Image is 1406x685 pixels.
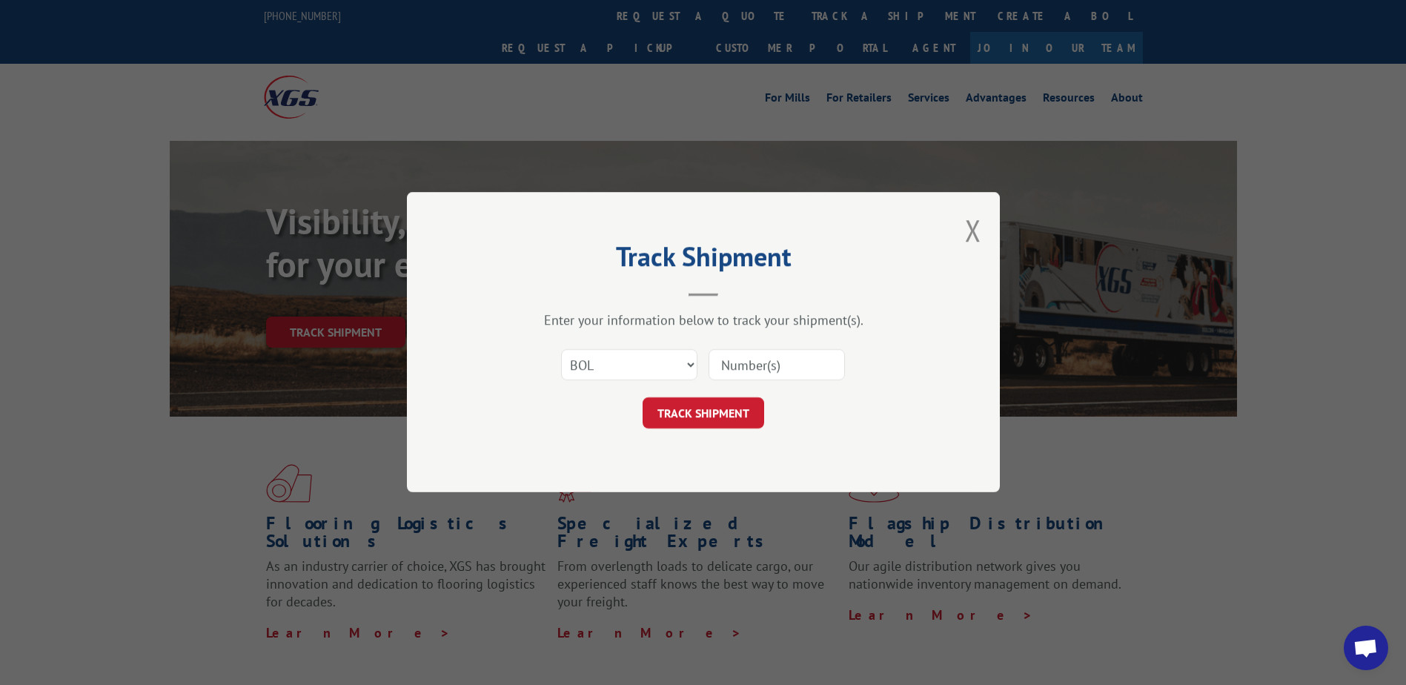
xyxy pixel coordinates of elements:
h2: Track Shipment [481,246,926,274]
button: TRACK SHIPMENT [643,398,764,429]
div: Open chat [1344,626,1388,670]
input: Number(s) [709,350,845,381]
button: Close modal [965,211,981,250]
div: Enter your information below to track your shipment(s). [481,312,926,329]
